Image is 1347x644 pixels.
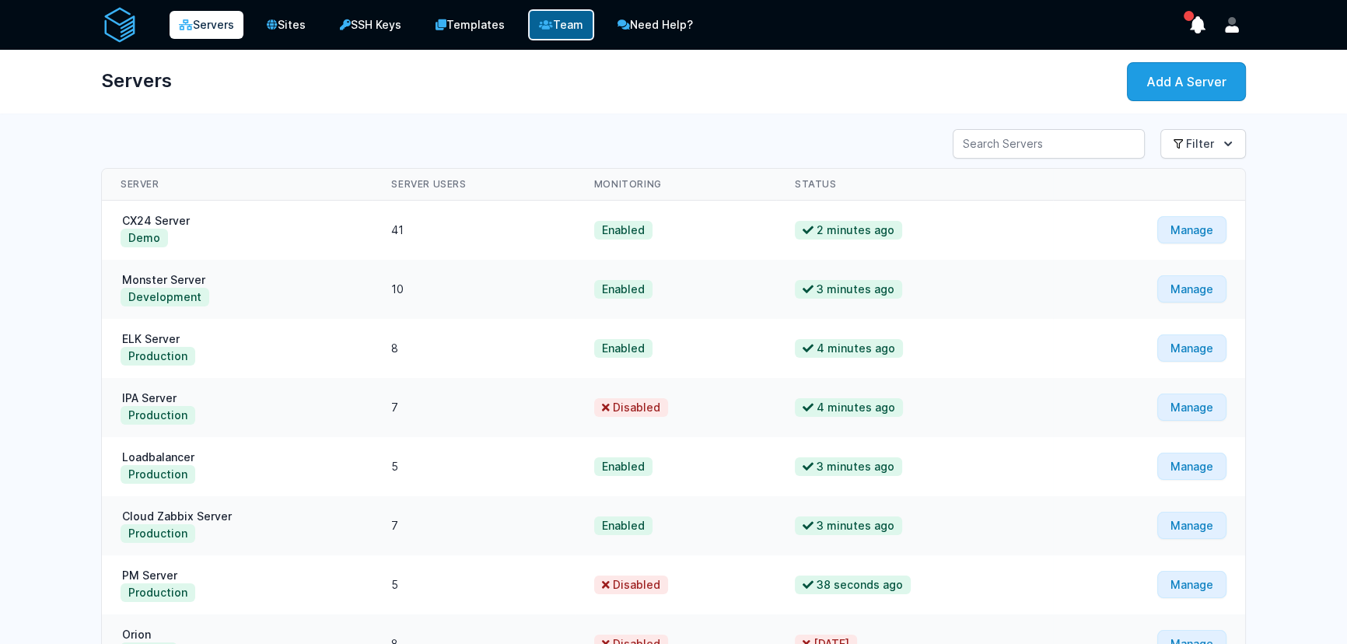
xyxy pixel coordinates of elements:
[528,9,594,40] a: Team
[1218,11,1246,39] button: User menu
[1157,216,1226,243] a: Manage
[1160,129,1246,159] button: Filter
[373,201,575,261] td: 41
[170,11,243,39] a: Servers
[953,129,1145,159] input: Search Servers
[121,391,178,404] a: IPA Server
[121,569,179,582] a: PM Server
[121,347,195,366] button: Production
[1127,62,1246,101] a: Add A Server
[373,378,575,437] td: 7
[1157,512,1226,539] a: Manage
[101,6,138,44] img: serverAuth logo
[121,524,195,543] button: Production
[121,273,207,286] a: Monster Server
[121,288,209,306] button: Development
[594,221,653,240] span: Enabled
[795,576,911,594] span: 38 seconds ago
[1157,275,1226,303] a: Manage
[1157,453,1226,480] a: Manage
[776,169,1053,201] th: Status
[102,169,373,201] th: Server
[1157,571,1226,598] a: Manage
[795,221,902,240] span: 2 minutes ago
[1157,334,1226,362] a: Manage
[373,496,575,555] td: 7
[576,169,776,201] th: Monitoring
[607,9,704,40] a: Need Help?
[795,280,902,299] span: 3 minutes ago
[101,62,172,100] h1: Servers
[121,214,191,227] a: CX24 Server
[373,555,575,614] td: 5
[121,583,195,602] button: Production
[594,398,668,417] span: Disabled
[1184,11,1212,39] button: show notifications
[425,9,516,40] a: Templates
[1157,394,1226,421] a: Manage
[1184,11,1194,21] span: has unread notifications
[795,516,902,535] span: 3 minutes ago
[329,9,412,40] a: SSH Keys
[121,406,195,425] button: Production
[373,260,575,319] td: 10
[121,332,181,345] a: ELK Server
[373,319,575,378] td: 8
[373,169,575,201] th: Server Users
[594,280,653,299] span: Enabled
[373,437,575,496] td: 5
[256,9,317,40] a: Sites
[121,628,152,641] a: Orion
[594,457,653,476] span: Enabled
[594,339,653,358] span: Enabled
[121,229,168,247] button: Demo
[121,450,196,464] a: Loadbalancer
[795,339,903,358] span: 4 minutes ago
[795,398,903,417] span: 4 minutes ago
[121,465,195,484] button: Production
[121,509,233,523] a: Cloud Zabbix Server
[795,457,902,476] span: 3 minutes ago
[594,576,668,594] span: Disabled
[594,516,653,535] span: Enabled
